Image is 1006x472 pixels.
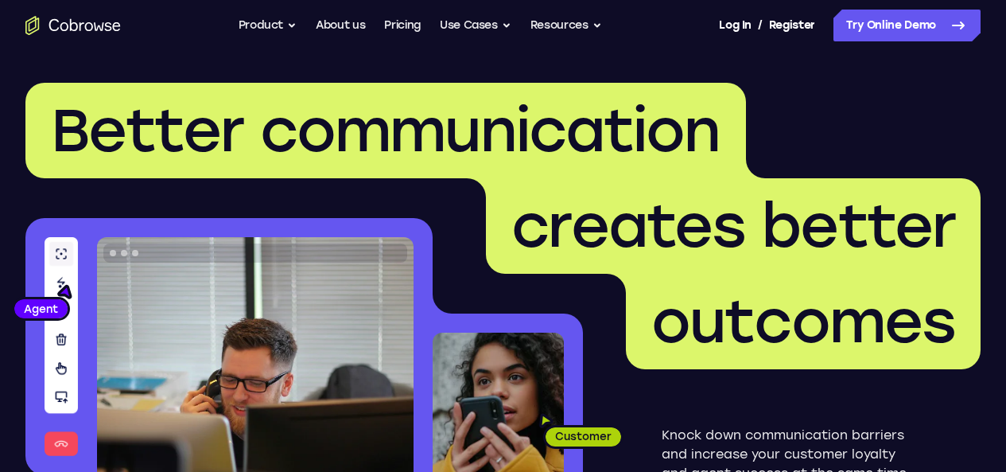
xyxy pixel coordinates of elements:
a: Pricing [384,10,421,41]
span: outcomes [651,286,955,357]
button: Product [239,10,297,41]
a: Register [769,10,815,41]
button: Resources [530,10,602,41]
button: Use Cases [440,10,511,41]
a: About us [316,10,365,41]
a: Try Online Demo [833,10,981,41]
span: creates better [511,190,955,262]
span: Better communication [51,95,721,166]
span: / [758,16,763,35]
a: Go to the home page [25,16,121,35]
a: Log In [719,10,751,41]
